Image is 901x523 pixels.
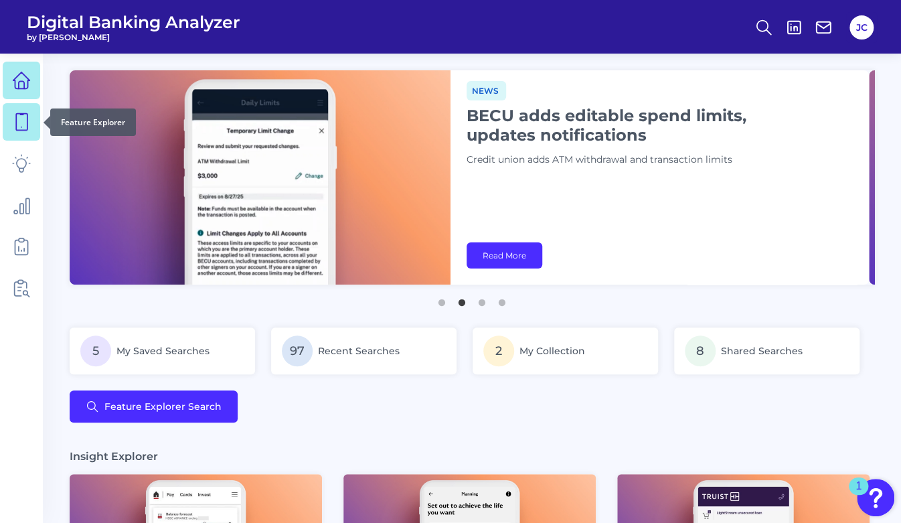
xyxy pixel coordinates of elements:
span: Digital Banking Analyzer [27,12,240,32]
span: Feature Explorer Search [104,401,222,412]
span: 97 [282,335,313,366]
span: News [467,81,506,100]
span: Shared Searches [721,345,803,357]
a: 2My Collection [473,327,658,374]
button: 3 [475,293,489,306]
div: Feature Explorer [50,108,136,136]
span: 2 [483,335,514,366]
span: 8 [685,335,716,366]
span: Recent Searches [318,345,400,357]
button: Open Resource Center, 1 new notification [857,479,894,516]
a: 5My Saved Searches [70,327,255,374]
button: 1 [435,293,448,306]
img: bannerImg [70,70,450,285]
h1: BECU adds editable spend limits, updates notifications [467,106,801,145]
button: JC [849,15,874,40]
a: Read More [467,242,542,269]
a: News [467,84,506,96]
span: 5 [80,335,111,366]
p: Credit union adds ATM withdrawal and transaction limits [467,153,801,167]
button: Feature Explorer Search [70,390,238,423]
span: by [PERSON_NAME] [27,32,240,42]
span: My Saved Searches [116,345,210,357]
h3: Insight Explorer [70,449,158,463]
span: My Collection [519,345,585,357]
button: 4 [495,293,509,306]
a: 8Shared Searches [674,327,859,374]
button: 2 [455,293,469,306]
div: 1 [855,486,862,504]
a: 97Recent Searches [271,327,457,374]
